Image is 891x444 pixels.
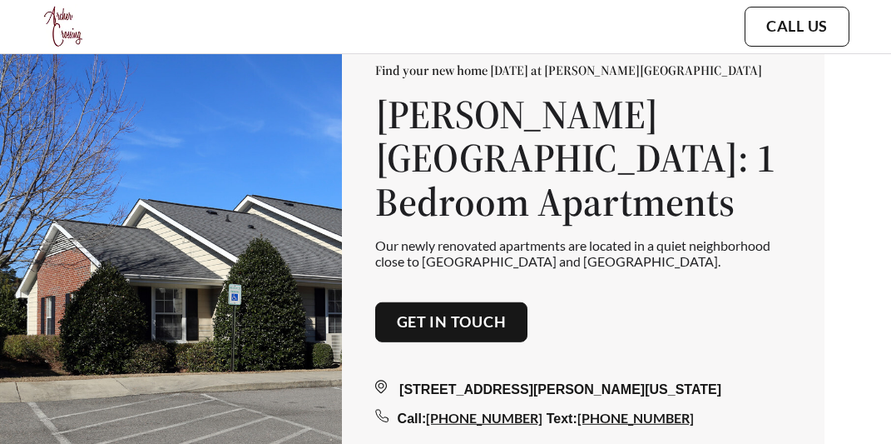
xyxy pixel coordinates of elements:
[375,380,791,400] div: [STREET_ADDRESS][PERSON_NAME][US_STATE]
[42,4,87,49] img: logo.png
[547,412,577,426] span: Text:
[375,62,791,78] p: Find your new home [DATE] at [PERSON_NAME][GEOGRAPHIC_DATA]
[766,17,828,36] a: Call Us
[375,92,791,223] h1: [PERSON_NAME][GEOGRAPHIC_DATA]: 1 Bedroom Apartments
[426,410,542,426] a: [PHONE_NUMBER]
[375,302,528,342] button: Get in touch
[397,313,507,332] a: Get in touch
[577,410,694,426] a: [PHONE_NUMBER]
[745,7,849,47] button: Call Us
[375,237,791,269] p: Our newly renovated apartments are located in a quiet neighborhood close to [GEOGRAPHIC_DATA] and...
[398,412,427,426] span: Call:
